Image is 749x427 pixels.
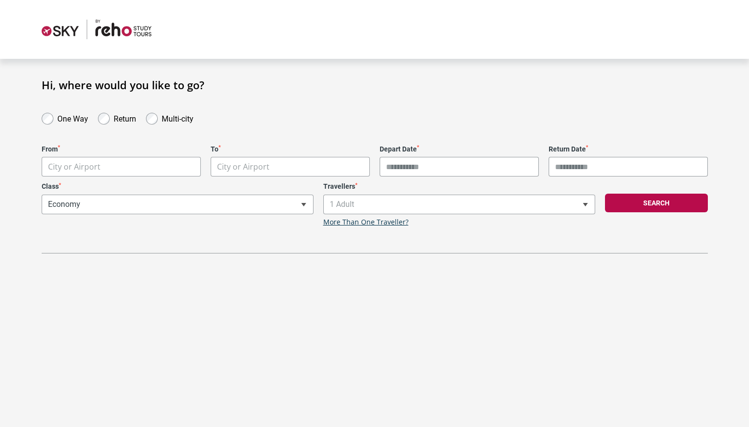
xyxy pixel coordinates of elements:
label: Return Date [549,145,708,153]
span: 1 Adult [324,195,595,214]
span: Economy [42,195,314,214]
span: City or Airport [211,157,370,176]
span: City or Airport [42,157,201,176]
label: Depart Date [380,145,539,153]
button: Search [605,194,708,212]
span: City or Airport [48,161,100,172]
span: 1 Adult [323,195,595,214]
span: City or Airport [217,161,269,172]
label: To [211,145,370,153]
span: City or Airport [211,157,369,176]
h1: Hi, where would you like to go? [42,78,708,91]
label: Multi-city [162,112,193,124]
label: One Way [57,112,88,124]
a: More Than One Traveller? [323,218,409,226]
label: Class [42,182,314,191]
span: City or Airport [42,157,200,176]
label: From [42,145,201,153]
label: Travellers [323,182,595,191]
label: Return [114,112,136,124]
span: Economy [42,195,313,214]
